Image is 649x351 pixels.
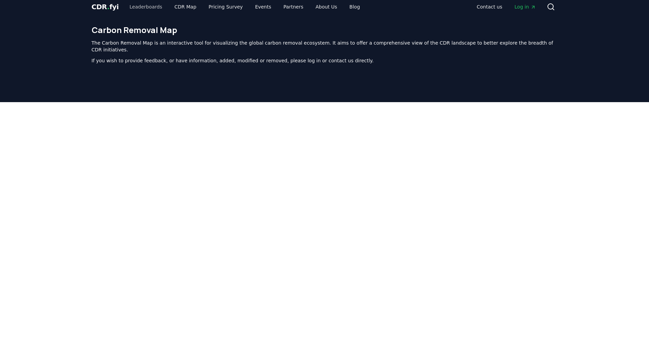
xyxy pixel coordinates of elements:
a: Partners [278,1,309,13]
nav: Main [124,1,365,13]
a: About Us [310,1,342,13]
span: Log in [514,3,536,10]
span: . [107,3,109,11]
a: Leaderboards [124,1,168,13]
span: CDR fyi [92,3,119,11]
a: Pricing Survey [203,1,248,13]
nav: Main [471,1,541,13]
a: CDR Map [169,1,202,13]
p: If you wish to provide feedback, or have information, added, modified or removed, please log in o... [92,57,558,64]
a: CDR.fyi [92,2,119,12]
a: Events [250,1,277,13]
p: The Carbon Removal Map is an interactive tool for visualizing the global carbon removal ecosystem... [92,39,558,53]
a: Blog [344,1,366,13]
a: Contact us [471,1,508,13]
a: Log in [509,1,541,13]
h1: Carbon Removal Map [92,25,558,35]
